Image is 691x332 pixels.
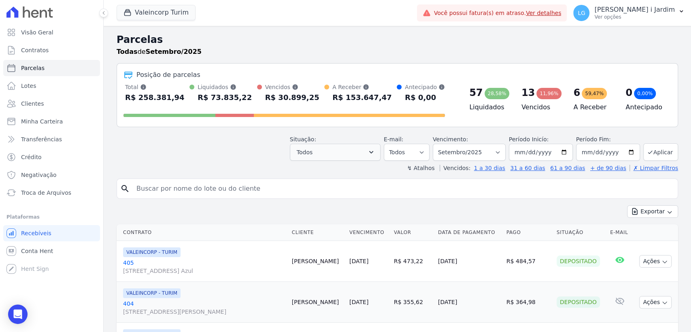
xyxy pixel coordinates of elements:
a: Parcelas [3,60,100,76]
a: Crédito [3,149,100,165]
button: Aplicar [643,143,678,161]
button: Todos [290,144,381,161]
button: Exportar [627,205,678,218]
div: Antecipado [405,83,445,91]
div: 59,47% [582,88,607,99]
div: R$ 73.835,22 [198,91,252,104]
td: R$ 473,22 [391,241,435,282]
div: Vencidos [265,83,319,91]
a: 61 a 90 dias [550,165,585,171]
span: Lotes [21,82,36,90]
button: Valeincorp Turim [117,5,196,20]
div: Liquidados [198,83,252,91]
div: R$ 30.899,25 [265,91,319,104]
label: Situação: [290,136,316,143]
a: 31 a 60 dias [510,165,545,171]
h4: Liquidados [469,102,508,112]
p: de [117,47,202,57]
span: Crédito [21,153,42,161]
span: Clientes [21,100,44,108]
label: E-mail: [384,136,404,143]
th: Pago [503,224,553,241]
span: Todos [297,147,313,157]
div: 6 [574,86,580,99]
p: Ver opções [594,14,675,20]
a: ✗ Limpar Filtros [629,165,678,171]
input: Buscar por nome do lote ou do cliente [132,181,674,197]
strong: Todas [117,48,138,55]
span: Contratos [21,46,49,54]
h4: A Receber [574,102,613,112]
td: R$ 484,57 [503,241,553,282]
div: 28,58% [485,88,510,99]
strong: Setembro/2025 [146,48,202,55]
a: Visão Geral [3,24,100,40]
button: Ações [639,255,672,268]
th: Valor [391,224,435,241]
button: LG [PERSON_NAME] i Jardim Ver opções [567,2,691,24]
label: Vencimento: [433,136,468,143]
span: VALEINCORP - TURIM [123,247,181,257]
label: ↯ Atalhos [407,165,434,171]
span: VALEINCORP - TURIM [123,288,181,298]
div: Open Intercom Messenger [8,304,28,324]
th: E-mail [607,224,633,241]
h2: Parcelas [117,32,678,47]
th: Situação [553,224,607,241]
div: 57 [469,86,483,99]
a: Contratos [3,42,100,58]
div: R$ 153.647,47 [332,91,392,104]
div: R$ 258.381,94 [125,91,185,104]
label: Período Inicío: [509,136,549,143]
span: LG [578,10,585,16]
span: Transferências [21,135,62,143]
a: Negativação [3,167,100,183]
h4: Vencidos [521,102,561,112]
div: A Receber [332,83,392,91]
p: [PERSON_NAME] i Jardim [594,6,675,14]
a: 405[STREET_ADDRESS] Azul [123,259,285,275]
div: Total [125,83,185,91]
span: [STREET_ADDRESS][PERSON_NAME] [123,308,285,316]
a: Ver detalhes [526,10,561,16]
div: 13 [521,86,535,99]
a: Troca de Arquivos [3,185,100,201]
th: Vencimento [346,224,391,241]
div: Plataformas [6,212,97,222]
div: Depositado [557,296,600,308]
a: Clientes [3,96,100,112]
button: Ações [639,296,672,309]
span: [STREET_ADDRESS] Azul [123,267,285,275]
a: Minha Carteira [3,113,100,130]
h4: Antecipado [625,102,665,112]
a: [DATE] [349,299,368,305]
div: Depositado [557,255,600,267]
label: Vencidos: [440,165,470,171]
label: Período Fim: [576,135,640,144]
span: Você possui fatura(s) em atraso. [434,9,561,17]
a: 404[STREET_ADDRESS][PERSON_NAME] [123,300,285,316]
td: [DATE] [435,282,503,323]
div: 11,96% [536,88,561,99]
i: search [120,184,130,194]
td: R$ 364,98 [503,282,553,323]
div: Posição de parcelas [136,70,200,80]
div: 0 [625,86,632,99]
span: Minha Carteira [21,117,63,126]
span: Troca de Arquivos [21,189,71,197]
a: 1 a 30 dias [474,165,505,171]
td: [DATE] [435,241,503,282]
span: Parcelas [21,64,45,72]
td: R$ 355,62 [391,282,435,323]
span: Visão Geral [21,28,53,36]
a: + de 90 dias [590,165,626,171]
span: Negativação [21,171,57,179]
th: Contrato [117,224,289,241]
a: Conta Hent [3,243,100,259]
a: Recebíveis [3,225,100,241]
th: Cliente [289,224,346,241]
a: Transferências [3,131,100,147]
span: Recebíveis [21,229,51,237]
div: R$ 0,00 [405,91,445,104]
a: Lotes [3,78,100,94]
